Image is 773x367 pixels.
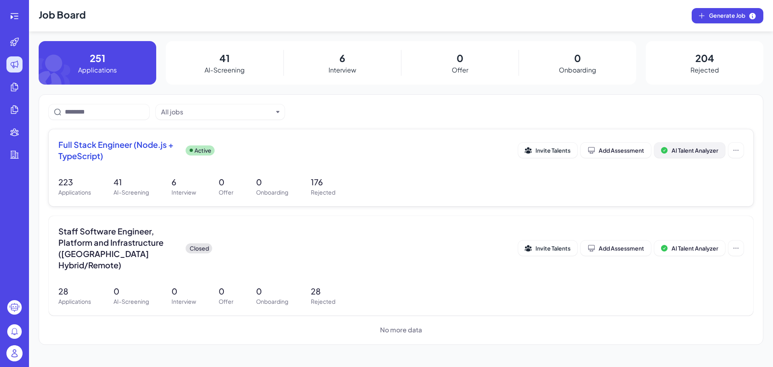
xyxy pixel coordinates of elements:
button: All jobs [161,107,273,117]
p: Closed [190,244,209,253]
img: user_logo.png [6,345,23,361]
button: Invite Talents [518,241,577,256]
p: 6 [339,51,345,65]
p: Onboarding [256,297,288,306]
p: 0 [219,176,234,188]
span: No more data [380,325,422,335]
span: Invite Talents [535,147,570,154]
span: Staff Software Engineer, Platform and Infrastructure ([GEOGRAPHIC_DATA] Hybrid/Remote) [58,226,179,271]
p: Applications [58,297,91,306]
p: Offer [452,65,468,75]
p: 0 [256,176,288,188]
div: Add Assessment [587,244,644,252]
p: 0 [457,51,463,65]
p: 0 [574,51,581,65]
p: 41 [219,51,230,65]
span: Invite Talents [535,245,570,252]
p: AI-Screening [114,297,149,306]
div: Add Assessment [587,146,644,154]
button: AI Talent Analyzer [654,241,725,256]
p: 251 [90,51,105,65]
p: 28 [58,285,91,297]
p: 204 [695,51,714,65]
p: Rejected [311,188,335,197]
p: Rejected [690,65,719,75]
p: 0 [219,285,234,297]
span: AI Talent Analyzer [672,245,718,252]
p: Onboarding [256,188,288,197]
p: AI-Screening [205,65,245,75]
p: 28 [311,285,335,297]
p: 0 [172,285,196,297]
p: 223 [58,176,91,188]
p: Interview [172,297,196,306]
p: Rejected [311,297,335,306]
p: Offer [219,188,234,197]
p: Onboarding [559,65,596,75]
p: Applications [58,188,91,197]
span: Generate Job [709,11,756,20]
p: 41 [114,176,149,188]
button: Invite Talents [518,143,577,158]
button: Add Assessment [581,241,651,256]
span: AI Talent Analyzer [672,147,718,154]
p: Offer [219,297,234,306]
p: 0 [256,285,288,297]
p: 6 [172,176,196,188]
p: AI-Screening [114,188,149,197]
p: Active [194,146,211,155]
button: Generate Job [692,8,763,23]
p: 176 [311,176,335,188]
span: Full Stack Engineer (Node.js + TypeScript) [58,139,179,162]
p: Interview [329,65,356,75]
button: AI Talent Analyzer [654,143,725,158]
div: All jobs [161,107,183,117]
p: Applications [78,65,117,75]
p: 0 [114,285,149,297]
button: Add Assessment [581,143,651,158]
p: Interview [172,188,196,197]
